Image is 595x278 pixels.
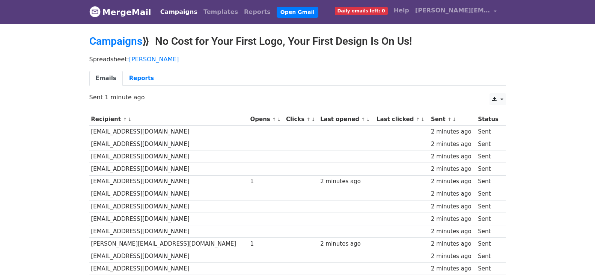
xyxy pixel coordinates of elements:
[89,163,249,175] td: [EMAIL_ADDRESS][DOMAIN_NAME]
[476,200,502,213] td: Sent
[375,113,429,126] th: Last clicked
[250,240,282,248] div: 1
[431,202,474,211] div: 2 minutes ago
[306,117,310,122] a: ↑
[415,6,490,15] span: [PERSON_NAME][EMAIL_ADDRESS][DOMAIN_NAME]
[431,165,474,173] div: 2 minutes ago
[311,117,315,122] a: ↓
[123,71,160,86] a: Reports
[89,4,151,20] a: MergeMail
[89,138,249,150] td: [EMAIL_ADDRESS][DOMAIN_NAME]
[431,215,474,223] div: 2 minutes ago
[431,227,474,236] div: 2 minutes ago
[476,250,502,263] td: Sent
[241,5,274,20] a: Reports
[320,240,373,248] div: 2 minutes ago
[366,117,370,122] a: ↓
[284,113,318,126] th: Clicks
[89,175,249,188] td: [EMAIL_ADDRESS][DOMAIN_NAME]
[431,240,474,248] div: 2 minutes ago
[272,117,276,122] a: ↑
[277,117,281,122] a: ↓
[476,126,502,138] td: Sent
[429,113,476,126] th: Sent
[277,7,318,18] a: Open Gmail
[89,113,249,126] th: Recipient
[476,138,502,150] td: Sent
[476,263,502,275] td: Sent
[476,213,502,225] td: Sent
[89,213,249,225] td: [EMAIL_ADDRESS][DOMAIN_NAME]
[128,117,132,122] a: ↓
[249,113,285,126] th: Opens
[129,56,179,63] a: [PERSON_NAME]
[431,190,474,198] div: 2 minutes ago
[476,225,502,237] td: Sent
[557,242,595,278] iframe: Chat Widget
[320,177,373,186] div: 2 minutes ago
[476,188,502,200] td: Sent
[89,225,249,237] td: [EMAIL_ADDRESS][DOMAIN_NAME]
[431,252,474,261] div: 2 minutes ago
[431,140,474,149] div: 2 minutes ago
[420,117,425,122] a: ↓
[123,117,127,122] a: ↑
[332,3,391,18] a: Daily emails left: 0
[200,5,241,20] a: Templates
[431,152,474,161] div: 2 minutes ago
[89,238,249,250] td: [PERSON_NAME][EMAIL_ADDRESS][DOMAIN_NAME]
[476,163,502,175] td: Sent
[476,150,502,163] td: Sent
[391,3,412,18] a: Help
[89,35,142,47] a: Campaigns
[361,117,365,122] a: ↑
[416,117,420,122] a: ↑
[431,128,474,136] div: 2 minutes ago
[476,238,502,250] td: Sent
[318,113,375,126] th: Last opened
[89,126,249,138] td: [EMAIL_ADDRESS][DOMAIN_NAME]
[447,117,452,122] a: ↑
[452,117,456,122] a: ↓
[89,93,506,101] p: Sent 1 minute ago
[250,177,282,186] div: 1
[335,7,388,15] span: Daily emails left: 0
[89,250,249,263] td: [EMAIL_ADDRESS][DOMAIN_NAME]
[412,3,500,21] a: [PERSON_NAME][EMAIL_ADDRESS][DOMAIN_NAME]
[431,264,474,273] div: 2 minutes ago
[431,177,474,186] div: 2 minutes ago
[89,263,249,275] td: [EMAIL_ADDRESS][DOMAIN_NAME]
[89,35,506,48] h2: ⟫ No Cost for Your First Logo, Your First Design Is On Us!
[89,188,249,200] td: [EMAIL_ADDRESS][DOMAIN_NAME]
[157,5,200,20] a: Campaigns
[89,150,249,163] td: [EMAIL_ADDRESS][DOMAIN_NAME]
[89,200,249,213] td: [EMAIL_ADDRESS][DOMAIN_NAME]
[89,55,506,63] p: Spreadsheet:
[476,175,502,188] td: Sent
[89,6,101,17] img: MergeMail logo
[89,71,123,86] a: Emails
[476,113,502,126] th: Status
